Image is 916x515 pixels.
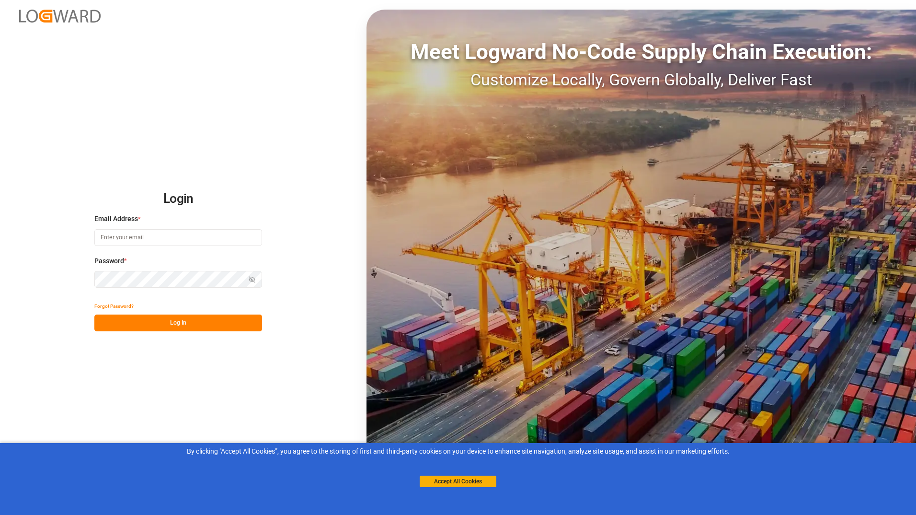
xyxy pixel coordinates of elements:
div: Customize Locally, Govern Globally, Deliver Fast [366,68,916,92]
div: Meet Logward No-Code Supply Chain Execution: [366,36,916,68]
button: Log In [94,315,262,331]
button: Forgot Password? [94,298,134,315]
span: Email Address [94,214,138,224]
span: Password [94,256,124,266]
input: Enter your email [94,229,262,246]
div: By clicking "Accept All Cookies”, you agree to the storing of first and third-party cookies on yo... [7,446,909,456]
h2: Login [94,184,262,214]
img: Logward_new_orange.png [19,10,101,23]
button: Accept All Cookies [420,476,496,487]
